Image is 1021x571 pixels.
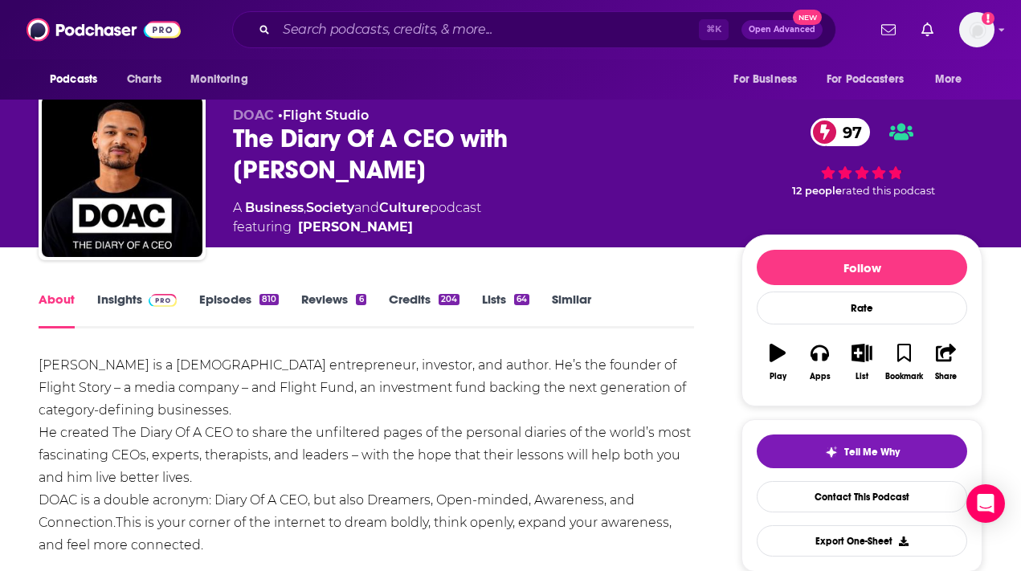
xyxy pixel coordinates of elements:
[982,12,994,25] svg: Add a profile image
[757,434,967,468] button: tell me why sparkleTell Me Why
[827,68,904,91] span: For Podcasters
[793,10,822,25] span: New
[844,446,900,459] span: Tell Me Why
[514,294,529,305] div: 64
[935,372,957,381] div: Share
[827,118,870,146] span: 97
[842,185,935,197] span: rated this podcast
[298,218,413,237] a: Steven Bartlett
[199,292,279,328] a: Episodes810
[959,12,994,47] button: Show profile menu
[959,12,994,47] img: User Profile
[278,108,369,123] span: •
[50,68,97,91] span: Podcasts
[39,292,75,328] a: About
[875,16,902,43] a: Show notifications dropdown
[283,108,369,123] a: Flight Studio
[39,64,118,95] button: open menu
[741,108,982,208] div: 97 12 peoplerated this podcast
[757,333,798,391] button: Play
[883,333,925,391] button: Bookmark
[232,11,836,48] div: Search podcasts, credits, & more...
[259,294,279,305] div: 810
[722,64,817,95] button: open menu
[811,118,870,146] a: 97
[116,64,171,95] a: Charts
[810,372,831,381] div: Apps
[276,17,699,43] input: Search podcasts, credits, & more...
[304,200,306,215] span: ,
[841,333,883,391] button: List
[97,292,177,328] a: InsightsPodchaser Pro
[757,525,967,557] button: Export One-Sheet
[356,294,366,305] div: 6
[42,96,202,257] img: The Diary Of A CEO with Steven Bartlett
[306,200,354,215] a: Society
[825,446,838,459] img: tell me why sparkle
[245,200,304,215] a: Business
[354,200,379,215] span: and
[699,19,729,40] span: ⌘ K
[741,20,823,39] button: Open AdvancedNew
[924,64,982,95] button: open menu
[856,372,868,381] div: List
[959,12,994,47] span: Logged in as sophiak
[757,481,967,512] a: Contact This Podcast
[233,198,481,237] div: A podcast
[798,333,840,391] button: Apps
[966,484,1005,523] div: Open Intercom Messenger
[389,292,459,328] a: Credits204
[935,68,962,91] span: More
[792,185,842,197] span: 12 people
[379,200,430,215] a: Culture
[757,250,967,285] button: Follow
[925,333,967,391] button: Share
[233,108,274,123] span: DOAC
[179,64,268,95] button: open menu
[190,68,247,91] span: Monitoring
[439,294,459,305] div: 204
[770,372,786,381] div: Play
[757,292,967,324] div: Rate
[482,292,529,328] a: Lists64
[27,14,181,45] img: Podchaser - Follow, Share and Rate Podcasts
[816,64,927,95] button: open menu
[127,68,161,91] span: Charts
[733,68,797,91] span: For Business
[552,292,591,328] a: Similar
[149,294,177,307] img: Podchaser Pro
[301,292,366,328] a: Reviews6
[885,372,923,381] div: Bookmark
[233,218,481,237] span: featuring
[915,16,940,43] a: Show notifications dropdown
[749,26,815,34] span: Open Advanced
